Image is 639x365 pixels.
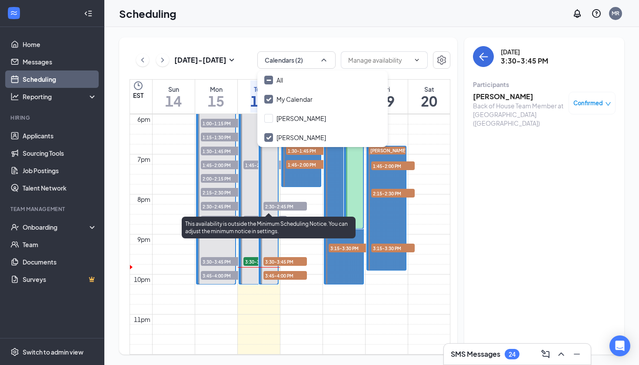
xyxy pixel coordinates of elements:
[208,85,224,94] div: Mon
[509,351,516,358] div: 24
[421,94,437,108] h1: 20
[249,80,269,114] a: September 16, 2025
[10,9,18,17] svg: WorkstreamLogo
[23,223,90,231] div: Onboarding
[540,349,551,359] svg: ComposeMessage
[165,94,182,108] h1: 14
[570,347,584,361] button: Minimize
[263,202,307,211] span: 2:30-2:45 PM
[201,147,244,155] span: 1:30-1:45 PM
[250,85,267,94] div: Tue
[136,54,149,67] button: ChevronLeft
[132,315,152,324] div: 11pm
[473,101,564,127] div: Back of House Team Member at [GEOGRAPHIC_DATA] ([GEOGRAPHIC_DATA])
[478,51,489,62] svg: ArrowLeft
[605,101,611,107] span: down
[206,80,226,114] a: September 15, 2025
[556,349,566,359] svg: ChevronUp
[156,54,169,67] button: ChevronRight
[501,47,548,56] div: [DATE]
[10,205,95,213] div: Team Management
[23,70,97,88] a: Scheduling
[371,244,415,252] span: 3:15-3:30 PM
[433,51,450,69] button: Settings
[201,271,244,280] span: 3:45-4:00 PM
[612,10,619,17] div: MR
[554,347,568,361] button: ChevronUp
[208,94,224,108] h1: 15
[243,257,287,266] span: 3:30-3:45 PM
[174,55,226,65] h3: [DATE] - [DATE]
[329,244,372,252] span: 3:15-3:30 PM
[133,80,143,91] svg: Clock
[286,146,329,155] span: 1:30-1:45 PM
[413,57,420,64] svg: ChevronDown
[23,36,97,53] a: Home
[250,94,267,108] h1: 16
[84,9,93,18] svg: Collapse
[451,349,500,359] h3: SMS Messages
[572,349,582,359] svg: Minimize
[23,53,97,70] a: Messages
[201,161,244,169] span: 1:45-2:00 PM
[119,6,176,21] h1: Scheduling
[419,80,439,114] a: September 20, 2025
[201,133,244,141] span: 1:15-1:30 PM
[573,99,603,107] span: Confirmed
[23,162,97,179] a: Job Postings
[263,271,307,280] span: 3:45-4:00 PM
[201,257,244,266] span: 3:30-3:45 PM
[473,46,494,67] button: back-button
[163,80,183,114] a: September 14, 2025
[23,271,97,288] a: SurveysCrown
[201,188,244,197] span: 2:15-2:30 PM
[138,55,147,65] svg: ChevronLeft
[10,223,19,231] svg: UserCheck
[257,51,336,69] button: Calendars (2)ChevronUp
[473,92,564,101] h3: [PERSON_NAME]
[23,92,97,101] div: Reporting
[23,236,97,253] a: Team
[158,55,167,65] svg: ChevronRight
[23,127,97,144] a: Applicants
[23,348,83,356] div: Switch to admin view
[201,174,244,183] span: 2:00-2:15 PM
[136,194,152,204] div: 8pm
[501,56,548,66] h3: 3:30-3:45 PM
[23,179,97,197] a: Talent Network
[436,55,447,65] svg: Settings
[371,161,415,170] span: 1:45-2:00 PM
[136,154,152,164] div: 7pm
[165,85,182,94] div: Sun
[421,85,437,94] div: Sat
[609,335,630,356] div: Open Intercom Messenger
[319,56,328,64] svg: ChevronUp
[10,92,19,101] svg: Analysis
[136,114,152,124] div: 6pm
[243,161,287,169] span: 1:45-2:00 PM
[201,119,244,127] span: 1:00-1:15 PM
[572,8,582,19] svg: Notifications
[10,114,95,121] div: Hiring
[23,253,97,271] a: Documents
[473,80,616,89] div: Participants
[263,257,307,266] span: 3:30-3:45 PM
[286,160,329,169] span: 1:45-2:00 PM
[539,347,552,361] button: ComposeMessage
[370,148,407,153] span: [PERSON_NAME]
[136,234,152,244] div: 9pm
[182,217,356,238] div: This availability is outside the Minimum Scheduling Notice. You can adjust the minimum notice in ...
[23,144,97,162] a: Sourcing Tools
[133,91,143,100] span: EST
[591,8,602,19] svg: QuestionInfo
[371,189,415,198] span: 2:15-2:30 PM
[226,55,237,65] svg: SmallChevronDown
[201,202,244,211] span: 2:30-2:45 PM
[348,55,410,65] input: Manage availability
[10,348,19,356] svg: Settings
[132,275,152,284] div: 10pm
